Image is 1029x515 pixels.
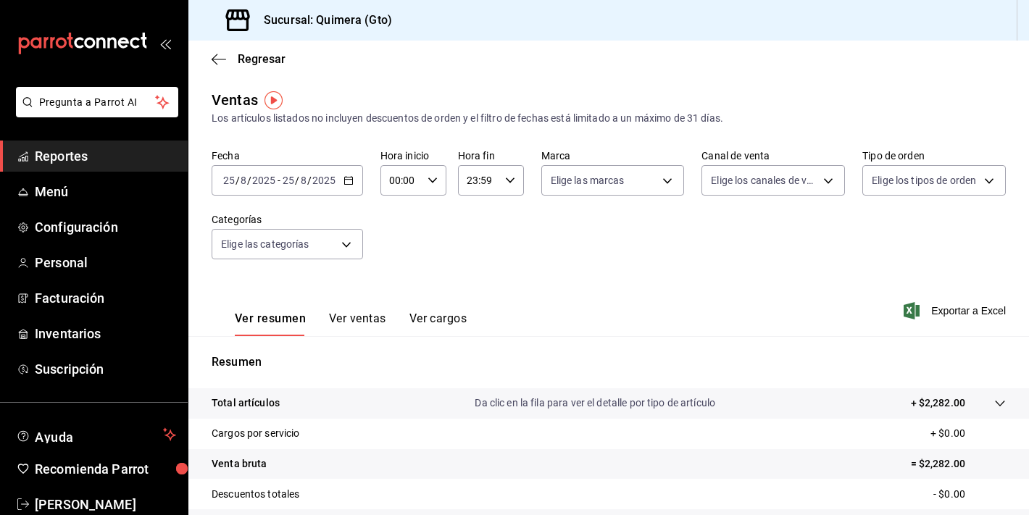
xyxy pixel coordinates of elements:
div: Ventas [212,89,258,111]
label: Marca [541,151,685,161]
span: Ayuda [35,426,157,443]
span: Elige las marcas [551,173,625,188]
span: Facturación [35,288,176,308]
div: navigation tabs [235,311,467,336]
span: Regresar [238,52,286,66]
a: Pregunta a Parrot AI [10,105,178,120]
p: Cargos por servicio [212,426,300,441]
p: Resumen [212,353,1006,371]
p: Da clic en la fila para ver el detalle por tipo de artículo [475,395,715,411]
span: Configuración [35,217,176,237]
label: Categorías [212,214,363,225]
span: [PERSON_NAME] [35,495,176,514]
span: Elige las categorías [221,237,309,251]
span: Elige los tipos de orden [872,173,976,188]
span: Elige los canales de venta [711,173,818,188]
button: Regresar [212,52,286,66]
span: Pregunta a Parrot AI [39,95,156,110]
input: -- [282,175,295,186]
div: Los artículos listados no incluyen descuentos de orden y el filtro de fechas está limitado a un m... [212,111,1006,126]
input: -- [222,175,236,186]
span: - [278,175,280,186]
h3: Sucursal: Quimera (Gto) [252,12,392,29]
span: / [295,175,299,186]
p: Venta bruta [212,456,267,472]
p: = $2,282.00 [911,456,1006,472]
button: Ver resumen [235,311,306,336]
input: ---- [251,175,276,186]
p: Descuentos totales [212,487,299,502]
p: + $2,282.00 [911,395,965,411]
button: Pregunta a Parrot AI [16,87,178,117]
label: Hora inicio [380,151,446,161]
img: Tooltip marker [264,91,283,109]
span: / [247,175,251,186]
button: open_drawer_menu [159,38,171,49]
span: Menú [35,182,176,201]
input: -- [240,175,247,186]
p: - $0.00 [933,487,1006,502]
span: / [307,175,312,186]
label: Hora fin [458,151,524,161]
span: / [236,175,240,186]
button: Exportar a Excel [907,302,1006,319]
input: ---- [312,175,336,186]
button: Ver cargos [409,311,467,336]
label: Fecha [212,151,363,161]
span: Inventarios [35,324,176,343]
button: Ver ventas [329,311,386,336]
span: Reportes [35,146,176,166]
p: + $0.00 [930,426,1006,441]
label: Tipo de orden [862,151,1006,161]
input: -- [300,175,307,186]
p: Total artículos [212,395,280,411]
span: Personal [35,253,176,272]
span: Recomienda Parrot [35,459,176,479]
label: Canal de venta [701,151,845,161]
span: Suscripción [35,359,176,379]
